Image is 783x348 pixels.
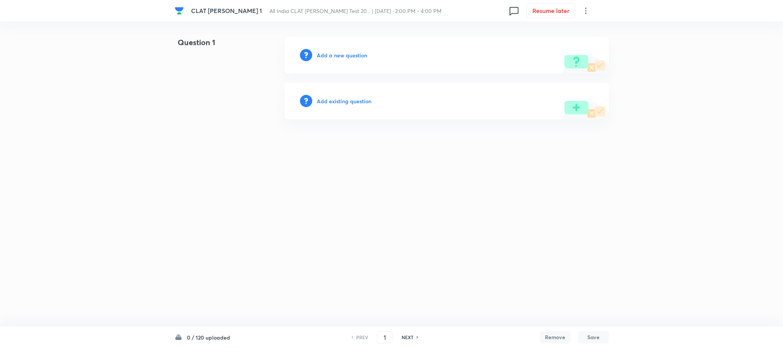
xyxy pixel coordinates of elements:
h6: NEXT [402,334,413,341]
h6: Add existing question [317,97,371,105]
span: CLAT [PERSON_NAME] 1 [191,7,262,15]
h6: 0 / 120 uploaded [187,333,230,341]
button: Remove [540,331,571,343]
h6: PREV [356,334,368,341]
button: Save [578,331,609,343]
a: Company Logo [175,6,185,15]
button: Resume later [526,3,575,18]
h6: Add a new question [317,51,367,59]
img: Company Logo [175,6,184,15]
h4: Question 1 [175,37,260,54]
span: All India CLAT [PERSON_NAME] Test 20... | [DATE] · 2:00 PM - 4:00 PM [269,7,441,15]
